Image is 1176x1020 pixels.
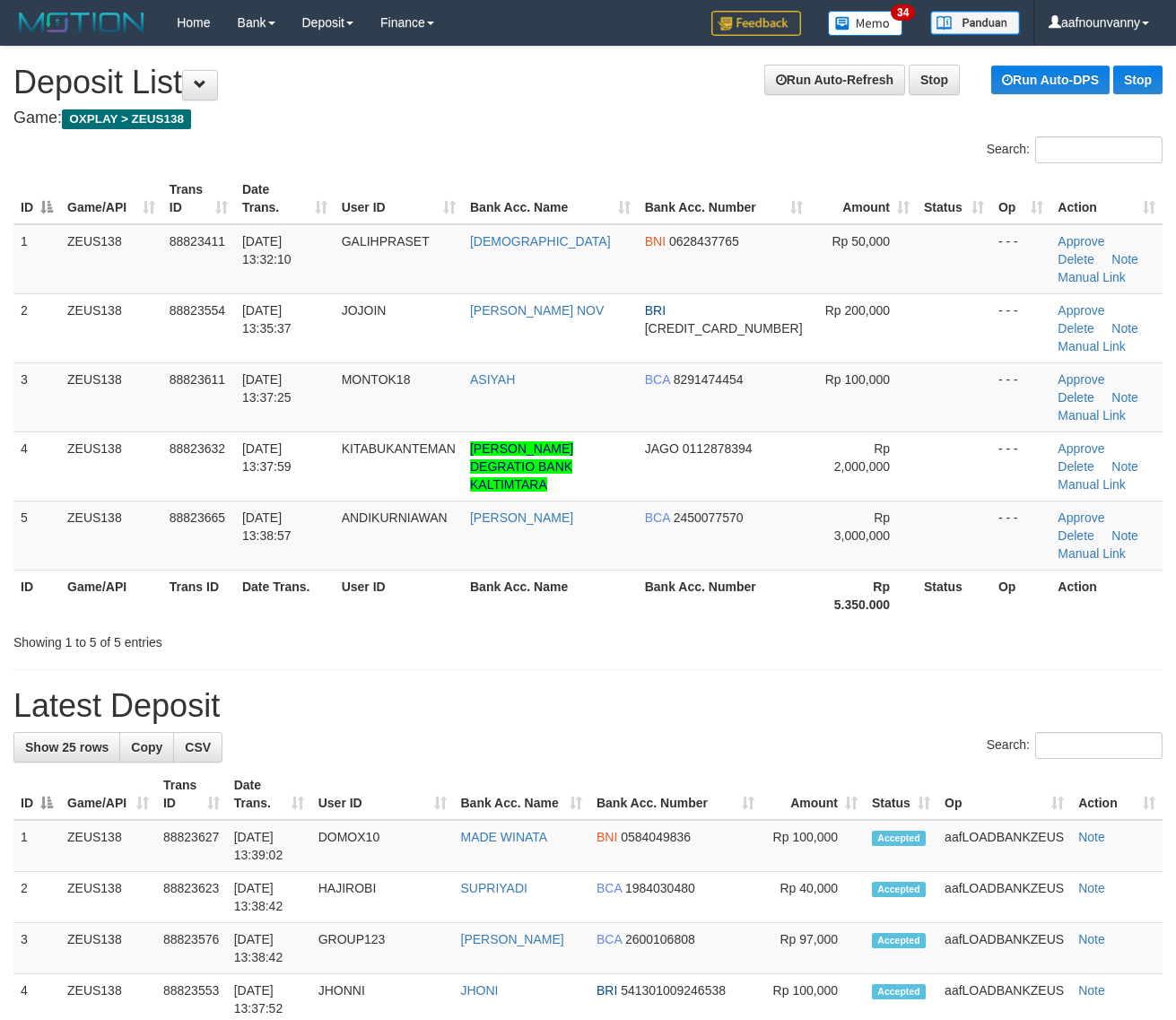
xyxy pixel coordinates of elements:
span: Copy 2450077570 to clipboard [674,510,744,525]
a: Approve [1058,441,1104,456]
td: - - - [991,293,1050,362]
span: Rp 100,000 [825,372,890,387]
td: 88823576 [156,923,227,974]
label: Search: [987,732,1163,759]
label: Search: [987,136,1163,163]
td: aafLOADBANKZEUS [937,923,1071,974]
a: Stop [909,65,960,95]
span: [DATE] 13:35:37 [242,303,292,336]
a: Run Auto-Refresh [764,65,905,95]
span: [DATE] 13:32:10 [242,234,292,266]
td: 1 [13,224,60,294]
td: [DATE] 13:38:42 [227,923,311,974]
a: Delete [1058,390,1093,405]
span: BRI [645,303,666,318]
span: ANDIKURNIAWAN [342,510,448,525]
img: MOTION_logo.png [13,9,150,36]
a: Note [1111,321,1138,336]
td: - - - [991,432,1050,501]
span: JOJOIN [342,303,387,318]
th: Op: activate to sort column ascending [937,769,1071,820]
th: Game/API [60,570,162,621]
div: Showing 1 to 5 of 5 entries [13,626,476,651]
a: Note [1111,390,1138,405]
input: Search: [1035,136,1163,163]
th: Trans ID [162,570,235,621]
span: BRI [597,983,617,998]
a: MADE WINATA [461,830,548,844]
th: Status: activate to sort column ascending [865,769,937,820]
span: CSV [185,740,211,754]
span: Copy 1984030480 to clipboard [625,881,695,895]
a: Manual Link [1058,477,1126,492]
th: Game/API: activate to sort column ascending [60,173,162,224]
th: Date Trans.: activate to sort column ascending [235,173,335,224]
span: 88823611 [170,372,225,387]
td: ZEUS138 [60,501,162,570]
th: Game/API: activate to sort column ascending [60,769,156,820]
td: 3 [13,923,60,974]
th: Trans ID: activate to sort column ascending [162,173,235,224]
th: Bank Acc. Name [463,570,638,621]
span: KITABUKANTEMAN [342,441,456,456]
span: Rp 200,000 [825,303,890,318]
h1: Deposit List [13,65,1163,100]
span: Rp 50,000 [832,234,890,248]
span: [DATE] 13:38:57 [242,510,292,543]
span: [DATE] 13:37:59 [242,441,292,474]
th: Amount: activate to sort column ascending [762,769,865,820]
a: Note [1111,459,1138,474]
td: 5 [13,501,60,570]
span: Copy 2600106808 to clipboard [625,932,695,946]
span: Show 25 rows [25,740,109,754]
td: ZEUS138 [60,820,156,872]
span: BNI [597,830,617,844]
td: Rp 40,000 [762,872,865,923]
th: Date Trans.: activate to sort column ascending [227,769,311,820]
td: aafLOADBANKZEUS [937,872,1071,923]
td: ZEUS138 [60,224,162,294]
h1: Latest Deposit [13,688,1163,724]
a: ASIYAH [470,372,515,387]
img: panduan.png [930,11,1020,35]
img: Feedback.jpg [711,11,801,36]
a: Approve [1058,372,1104,387]
span: 34 [891,4,915,21]
span: Copy 562401027277532 to clipboard [645,321,803,336]
span: Copy 0584049836 to clipboard [621,830,691,844]
a: Manual Link [1058,408,1126,423]
td: GROUP123 [311,923,454,974]
img: Button%20Memo.svg [828,11,903,36]
a: Delete [1058,252,1093,266]
th: Trans ID: activate to sort column ascending [156,769,227,820]
th: Action: activate to sort column ascending [1050,173,1163,224]
span: [DATE] 13:37:25 [242,372,292,405]
a: Note [1078,932,1105,946]
span: Copy 0628437765 to clipboard [669,234,739,248]
span: 88823632 [170,441,225,456]
a: Delete [1058,528,1093,543]
td: ZEUS138 [60,923,156,974]
a: Manual Link [1058,546,1126,561]
th: Status: activate to sort column ascending [917,173,991,224]
span: Rp 3,000,000 [834,510,890,543]
span: 88823411 [170,234,225,248]
span: BCA [645,372,670,387]
span: Accepted [872,984,926,999]
span: Accepted [872,882,926,897]
a: [PERSON_NAME] DEGRATIO BANK KALTIMTARA [470,441,573,492]
td: 2 [13,293,60,362]
a: Show 25 rows [13,732,120,763]
span: BCA [597,932,622,946]
span: Copy 0112878394 to clipboard [683,441,753,456]
span: Copy 8291474454 to clipboard [674,372,744,387]
span: GALIHPRASET [342,234,430,248]
th: Status [917,570,991,621]
a: CSV [173,732,222,763]
td: 88823623 [156,872,227,923]
td: 1 [13,820,60,872]
a: Approve [1058,510,1104,525]
th: ID: activate to sort column descending [13,173,60,224]
td: ZEUS138 [60,362,162,432]
td: [DATE] 13:39:02 [227,820,311,872]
